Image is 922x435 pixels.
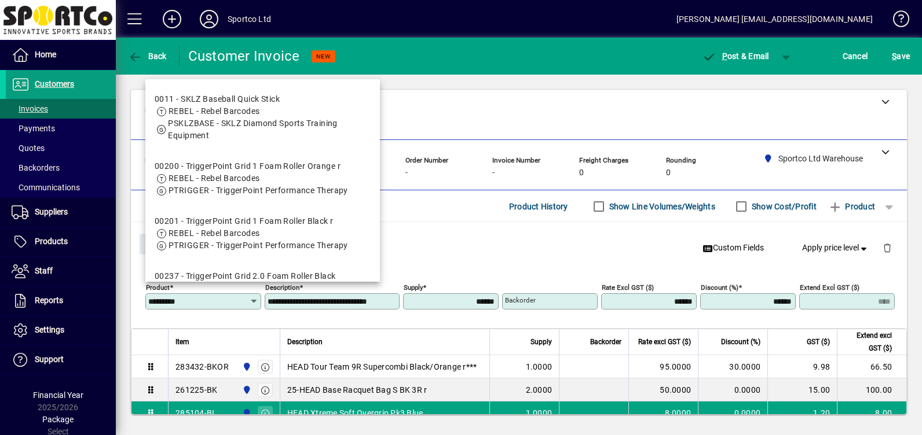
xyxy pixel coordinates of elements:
mat-label: Supply [404,283,423,292]
button: Profile [191,9,228,30]
span: Product [828,197,875,216]
span: 1.0000 [526,407,553,419]
app-page-header-button: Delete [873,242,901,253]
span: REBEL - Rebel Barcodes [169,106,260,116]
div: 283432-BKOR [175,361,229,373]
span: 0 [579,168,584,178]
div: Sportco Ltd [228,10,271,28]
span: Communications [12,183,80,192]
span: Sportco Ltd Warehouse [239,384,253,396]
span: HEAD Xtreme Soft Overgrip Pk3 Blue [287,407,423,419]
span: Cancel [843,47,868,65]
td: 30.0000 [698,355,767,378]
span: Home [35,50,56,59]
app-page-header-button: Close [137,238,182,249]
a: Invoices [6,99,116,119]
span: Rate excl GST ($) [638,336,691,348]
span: Settings [35,325,64,334]
span: REBEL - Rebel Barcodes [169,174,260,183]
span: Package [42,415,74,424]
span: ave [892,47,910,65]
span: PTRIGGER - TriggerPoint Performance Therapy [169,186,348,195]
button: Add [153,9,191,30]
mat-label: Rate excl GST ($) [602,283,654,292]
a: Home [6,40,116,69]
mat-option: 00200 - TriggerPoint Grid 1 Foam Roller Orange r [145,151,380,206]
span: Quotes [12,143,45,153]
span: P [722,51,727,61]
app-page-header-button: Back [116,46,180,67]
td: 66.50 [837,355,906,378]
div: 8.0000 [636,407,691,419]
a: Staff [6,257,116,286]
span: 2.0000 [526,384,553,396]
button: Cancel [840,46,871,67]
span: Staff [35,266,53,275]
a: Support [6,345,116,374]
div: 50.0000 [636,384,691,396]
span: S [892,51,897,61]
span: Back [128,51,167,61]
span: Backorders [12,163,60,172]
span: Sportco Ltd Warehouse [239,407,253,419]
td: 0.0000 [698,378,767,401]
button: Apply price level [797,238,874,259]
span: [DATE] [145,168,169,178]
mat-label: Product [146,283,170,292]
mat-label: Backorder [505,296,536,304]
span: Customers [35,79,74,89]
span: Suppliers [35,207,68,216]
button: Save [889,46,913,67]
span: - [405,168,408,178]
span: 1.0000 [526,361,553,373]
div: 00200 - TriggerPoint Grid 1 Foam Roller Orange r [155,160,348,172]
label: Show Cost/Profit [749,201,817,212]
a: Communications [6,178,116,197]
span: Close [144,235,174,254]
mat-label: Description [265,283,299,292]
td: 8.00 [837,401,906,425]
div: 95.0000 [636,361,691,373]
div: 0011 - SKLZ Baseball Quick Stick [155,93,371,105]
a: Payments [6,119,116,138]
a: Settings [6,316,116,345]
span: PTRIGGER - TriggerPoint Performance Therapy [169,241,348,250]
button: Back [125,46,170,67]
span: Invoices [12,104,48,113]
span: Payments [12,124,55,133]
td: 100.00 [837,378,906,401]
div: 285104-BL [175,407,217,419]
a: Backorders [6,158,116,178]
button: Product History [504,196,573,217]
button: Close [140,234,179,255]
span: REBEL - Rebel Barcodes [169,228,260,238]
span: Custom Fields [703,242,764,254]
div: 00237 - TriggerPoint Grid 2.0 Foam Roller Black [155,270,348,282]
a: Suppliers [6,198,116,227]
a: Reports [6,286,116,315]
span: - [492,168,495,178]
span: GST ($) [807,336,830,348]
span: Sportco Ltd Warehouse [239,360,253,373]
span: ost & Email [702,51,769,61]
td: 0.0000 [698,401,767,425]
span: Reports [35,296,63,305]
a: Products [6,227,116,256]
span: 0 [666,168,671,178]
div: 261225-BK [175,384,217,396]
mat-label: Discount (%) [701,283,738,292]
span: Apply price level [802,242,869,254]
td: 9.98 [767,355,837,378]
button: Delete [873,234,901,261]
a: Quotes [6,138,116,158]
span: Backorder [590,336,621,348]
mat-label: Extend excl GST ($) [800,283,859,292]
span: Supply [530,336,552,348]
span: NEW [316,53,331,60]
td: 1.20 [767,401,837,425]
span: Product History [509,197,568,216]
span: Description [287,336,323,348]
button: Post & Email [696,46,775,67]
div: [PERSON_NAME] [EMAIL_ADDRESS][DOMAIN_NAME] [676,10,873,28]
span: HEAD Tour Team 9R Supercombi Black/Orange r*** [287,361,477,373]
